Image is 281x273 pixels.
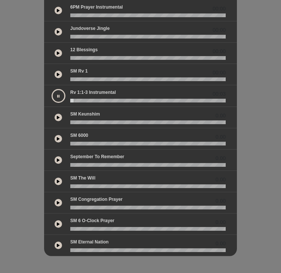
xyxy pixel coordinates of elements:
[70,89,116,96] p: Rv 1:1-3 Instrumental
[216,112,226,120] span: 0.00
[70,175,95,181] p: SM The Will
[213,47,226,55] span: 00:00
[216,154,226,162] span: 0.00
[213,5,226,13] span: 00:00
[70,68,88,74] p: SM Rv 1
[70,217,114,224] p: SM 6 o-clock prayer
[70,46,98,53] p: 12 Blessings
[216,176,226,184] span: 0.00
[213,90,226,98] span: 00:03
[70,153,124,160] p: September to Remember
[216,133,226,141] span: 0.00
[70,196,123,203] p: SM Congregation Prayer
[70,25,109,32] p: Jundoverse Jingle
[70,239,109,245] p: SM Eternal Nation
[70,111,100,117] p: SM Keunshim
[216,218,226,226] span: 0.00
[216,240,226,248] span: 0.00
[213,26,226,34] span: 00:00
[70,132,88,139] p: SM 6000
[213,69,226,77] span: 00:00
[216,197,226,205] span: 0.00
[70,4,123,10] p: 6PM Prayer Instrumental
